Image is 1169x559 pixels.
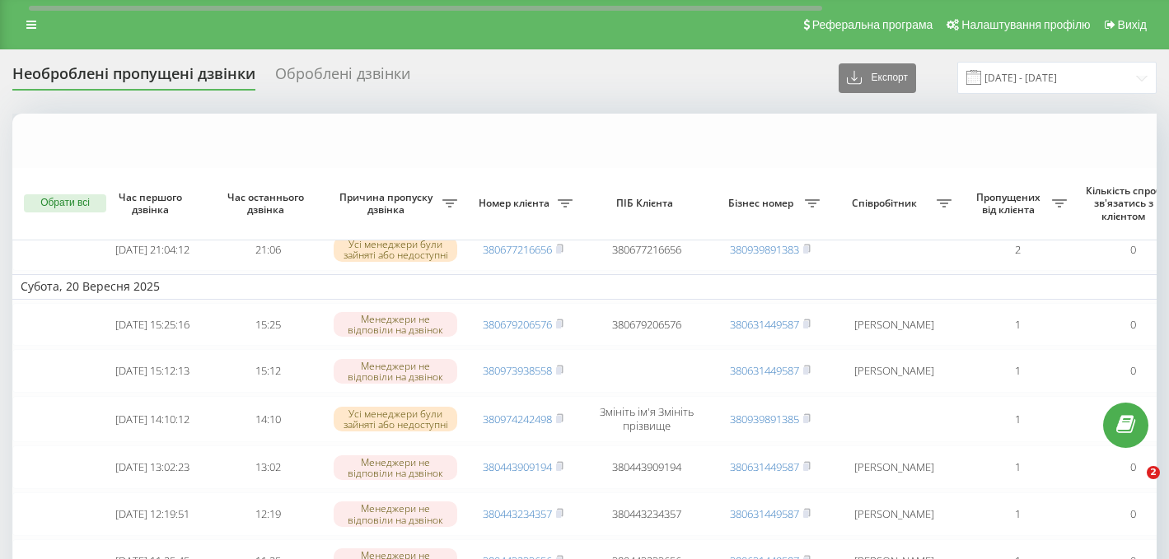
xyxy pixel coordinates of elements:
a: 380631449587 [730,363,799,378]
a: 380974242498 [483,412,552,426]
td: 1 [960,492,1075,536]
span: Вихід [1118,18,1147,31]
a: 380679206576 [483,317,552,332]
td: 14:10 [210,396,325,442]
div: Менеджери не відповіли на дзвінок [334,455,457,480]
td: 12:19 [210,492,325,536]
button: Експорт [839,63,916,93]
div: Оброблені дзвінки [275,65,410,91]
div: Усі менеджери були зайняті або недоступні [334,407,457,431]
td: [PERSON_NAME] [828,445,960,489]
td: [PERSON_NAME] [828,349,960,393]
td: [DATE] 15:25:16 [95,303,210,347]
td: 1 [960,349,1075,393]
td: 1 [960,396,1075,442]
td: [DATE] 13:02:23 [95,445,210,489]
a: 380973938558 [483,363,552,378]
a: 380631449587 [730,506,799,521]
td: [PERSON_NAME] [828,492,960,536]
div: Усі менеджери були зайняті або недоступні [334,237,457,262]
a: 380677216656 [483,242,552,257]
td: [DATE] 21:04:12 [95,228,210,272]
span: 2 [1147,466,1160,479]
button: Обрати всі [24,194,106,212]
span: Бізнес номер [721,197,805,210]
a: 380443909194 [483,459,552,474]
td: 1 [960,445,1075,489]
span: Налаштування профілю [961,18,1090,31]
td: 21:06 [210,228,325,272]
div: Необроблені пропущені дзвінки [12,65,255,91]
div: Менеджери не відповіли на дзвінок [334,312,457,337]
a: 380631449587 [730,459,799,474]
td: 380443909194 [581,445,713,489]
a: 380631449587 [730,317,799,332]
iframe: Intercom live chat [1113,466,1153,505]
div: Менеджери не відповіли на дзвінок [334,359,457,384]
a: 380939891385 [730,412,799,426]
td: 2 [960,228,1075,272]
td: 380443234357 [581,492,713,536]
div: Менеджери не відповіли на дзвінок [334,501,457,526]
td: [DATE] 14:10:12 [95,396,210,442]
td: Змініть ім'я Змініть прізвище [581,396,713,442]
span: Номер клієнта [474,197,558,210]
span: Час останнього дзвінка [223,191,312,217]
a: 380939891383 [730,242,799,257]
span: Причина пропуску дзвінка [334,191,442,217]
td: 380677216656 [581,228,713,272]
td: [DATE] 15:12:13 [95,349,210,393]
span: Кількість спроб зв'язатись з клієнтом [1083,184,1167,223]
td: [PERSON_NAME] [828,303,960,347]
span: Реферальна програма [812,18,933,31]
td: 1 [960,303,1075,347]
a: 380443234357 [483,506,552,521]
span: Пропущених від клієнта [968,191,1052,217]
td: [DATE] 12:19:51 [95,492,210,536]
span: ПІБ Клієнта [595,197,699,210]
td: 13:02 [210,445,325,489]
span: Час першого дзвінка [108,191,197,217]
td: 380679206576 [581,303,713,347]
td: 15:12 [210,349,325,393]
span: Співробітник [836,197,937,210]
td: 15:25 [210,303,325,347]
